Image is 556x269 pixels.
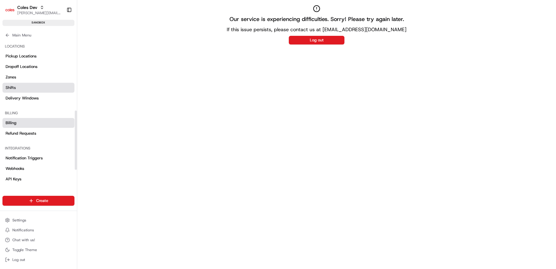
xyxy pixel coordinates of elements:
button: Coles DevColes Dev[PERSON_NAME][EMAIL_ADDRESS][DOMAIN_NAME] [2,2,64,17]
img: Coles Dev [5,5,15,15]
a: Refund Requests [2,128,74,138]
div: Locations [2,41,74,51]
div: Past conversations [6,80,40,85]
button: Chat with us! [2,236,74,244]
a: Dropoff Locations [2,62,74,72]
p: If this issue persists, please contact us at [EMAIL_ADDRESS][DOMAIN_NAME] [227,26,406,33]
div: 📗 [6,122,11,127]
a: 💻API Documentation [50,119,102,130]
span: Chat with us! [12,237,35,242]
span: Create [36,198,48,204]
span: Delivery Windows [6,95,39,101]
button: [PERSON_NAME][EMAIL_ADDRESS][DOMAIN_NAME] [17,11,61,15]
a: Delivery Windows [2,93,74,103]
img: 3693034958564_8121d46c871f4c73208f_72.jpg [13,59,24,70]
a: Notification Triggers [2,153,74,163]
a: Billing [2,118,74,128]
span: Dropoff Locations [6,64,37,69]
a: API Keys [2,174,74,184]
span: API Keys [6,176,21,182]
div: We're available if you need us! [28,65,85,70]
img: Abdul Alfozan [6,90,16,100]
span: Notification Triggers [6,155,43,161]
span: Billing [6,120,16,126]
a: Powered byPylon [44,136,75,141]
span: Refund Requests [6,131,36,136]
button: Coles Dev [17,4,37,11]
span: Settings [12,218,26,223]
button: Settings [2,216,74,225]
a: Webhooks [2,164,74,174]
a: 📗Knowledge Base [4,119,50,130]
div: Integrations [2,143,74,153]
span: [PERSON_NAME] [19,96,50,101]
button: See all [96,79,112,86]
span: • [51,96,53,101]
span: Pickup Locations [6,53,36,59]
input: Clear [16,40,102,46]
img: Nash [6,6,19,19]
button: Create [2,196,74,206]
span: Zones [6,74,16,80]
a: Pickup Locations [2,51,74,61]
div: Billing [2,108,74,118]
button: Main Menu [2,31,74,40]
span: Webhooks [6,166,24,171]
div: 💻 [52,122,57,127]
div: sandbox [2,20,74,26]
div: Start new chat [28,59,101,65]
span: [DATE] [55,96,67,101]
span: Toggle Theme [12,247,37,252]
button: Log out [2,255,74,264]
span: Knowledge Base [12,121,47,128]
span: Shifts [6,85,16,90]
span: API Documentation [58,121,99,128]
span: Log out [12,257,25,262]
button: Log out [289,36,344,44]
span: Main Menu [12,33,31,38]
button: Start new chat [105,61,112,68]
a: Zones [2,72,74,82]
span: Notifications [12,228,34,233]
button: Notifications [2,226,74,234]
h2: Our service is experiencing difficulties. Sorry! Please try again later. [230,15,404,23]
button: Toggle Theme [2,246,74,254]
span: Pylon [61,137,75,141]
p: Welcome 👋 [6,25,112,35]
a: Shifts [2,83,74,93]
img: 1736555255976-a54dd68f-1ca7-489b-9aae-adbdc363a1c4 [6,59,17,70]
